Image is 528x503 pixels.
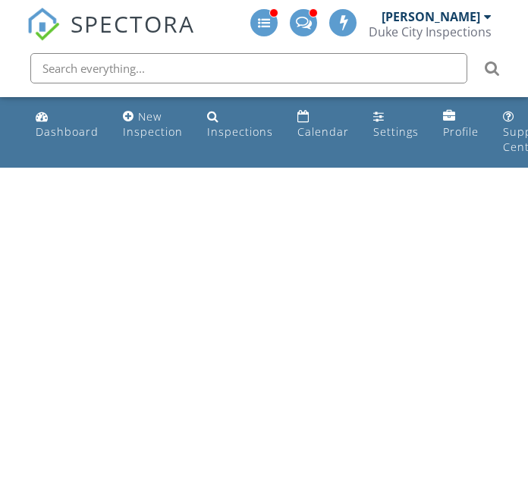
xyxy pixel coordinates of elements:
img: The Best Home Inspection Software - Spectora [27,8,60,41]
a: Profile [437,103,485,146]
a: New Inspection [117,103,189,146]
a: Inspections [201,103,279,146]
div: Profile [443,124,479,139]
div: New Inspection [123,109,183,139]
a: SPECTORA [27,20,195,52]
span: SPECTORA [71,8,195,39]
a: Settings [367,103,425,146]
div: Calendar [297,124,349,139]
div: Dashboard [36,124,99,139]
div: [PERSON_NAME] [382,9,480,24]
input: Search everything... [30,53,467,83]
div: Inspections [207,124,273,139]
div: Duke City Inspections [369,24,492,39]
a: Calendar [291,103,355,146]
div: Settings [373,124,419,139]
a: Dashboard [30,103,105,146]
